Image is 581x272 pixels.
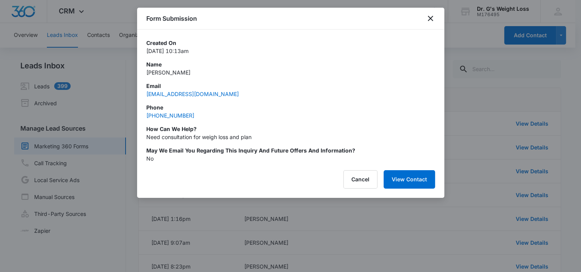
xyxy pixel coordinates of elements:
[146,82,435,90] p: Email
[146,68,435,76] p: [PERSON_NAME]
[146,146,435,154] p: May we email you regarding this inquiry and future offers and information?
[146,39,435,47] p: Created On
[426,14,435,23] button: close
[146,60,435,68] p: Name
[146,103,435,111] p: Phone
[146,14,197,23] h1: Form Submission
[146,91,239,97] a: [EMAIL_ADDRESS][DOMAIN_NAME]
[146,112,194,119] a: [PHONE_NUMBER]
[384,170,435,189] button: View Contact
[146,47,435,55] p: [DATE] 10:13am
[146,154,435,163] p: No
[146,133,435,141] p: Need consultation for weigh loss and plan
[146,125,435,133] p: How Can We Help?
[343,170,377,189] button: Cancel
